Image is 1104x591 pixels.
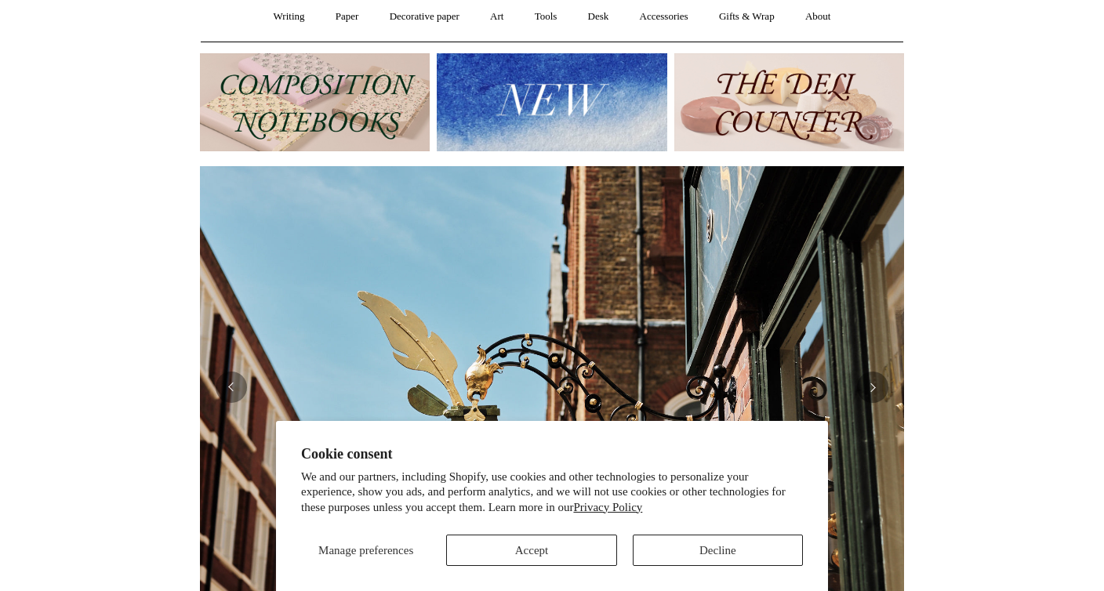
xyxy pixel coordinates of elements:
[674,53,904,151] img: The Deli Counter
[318,544,413,557] span: Manage preferences
[216,372,247,403] button: Previous
[301,535,430,566] button: Manage preferences
[633,535,803,566] button: Decline
[301,470,803,516] p: We and our partners, including Shopify, use cookies and other technologies to personalize your ex...
[437,53,666,151] img: New.jpg__PID:f73bdf93-380a-4a35-bcfe-7823039498e1
[446,535,616,566] button: Accept
[301,446,803,462] h2: Cookie consent
[573,501,642,513] a: Privacy Policy
[200,53,430,151] img: 202302 Composition ledgers.jpg__PID:69722ee6-fa44-49dd-a067-31375e5d54ec
[857,372,888,403] button: Next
